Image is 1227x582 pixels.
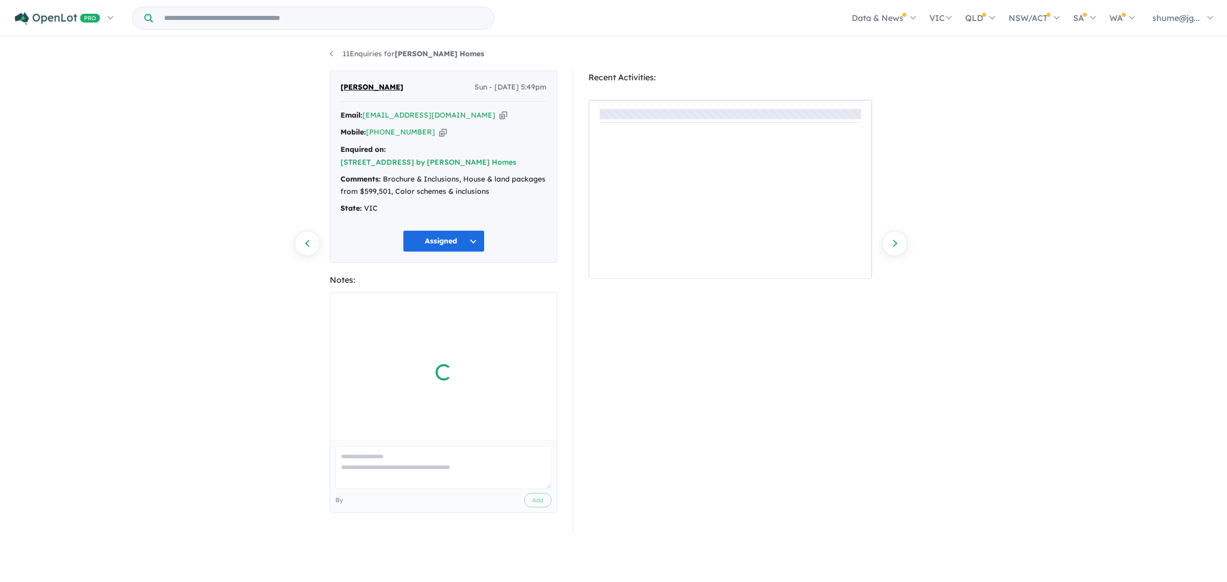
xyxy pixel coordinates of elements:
[340,81,403,94] span: [PERSON_NAME]
[330,273,557,287] div: Notes:
[362,110,495,120] a: [EMAIL_ADDRESS][DOMAIN_NAME]
[395,49,484,58] strong: [PERSON_NAME] Homes
[439,127,447,138] button: Copy
[1152,13,1200,23] span: shume@jg...
[588,71,872,84] div: Recent Activities:
[155,7,492,29] input: Try estate name, suburb, builder or developer
[340,204,362,213] strong: State:
[340,110,362,120] strong: Email:
[330,49,484,58] a: 11Enquiries for[PERSON_NAME] Homes
[474,81,547,94] span: Sun - [DATE] 5:49pm
[340,173,547,198] div: Brochure & Inclusions, House & land packages from $599,501, Color schemes & inclusions
[330,48,897,60] nav: breadcrumb
[340,158,516,167] a: [STREET_ADDRESS] by [PERSON_NAME] Homes
[403,230,485,252] button: Assigned
[340,174,381,184] strong: Comments:
[340,157,516,168] button: [STREET_ADDRESS] by [PERSON_NAME] Homes
[366,127,435,137] a: [PHONE_NUMBER]
[340,203,547,215] div: VIC
[340,145,386,154] strong: Enquired on:
[340,127,366,137] strong: Mobile:
[499,110,507,121] button: Copy
[15,12,100,25] img: Openlot PRO Logo White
